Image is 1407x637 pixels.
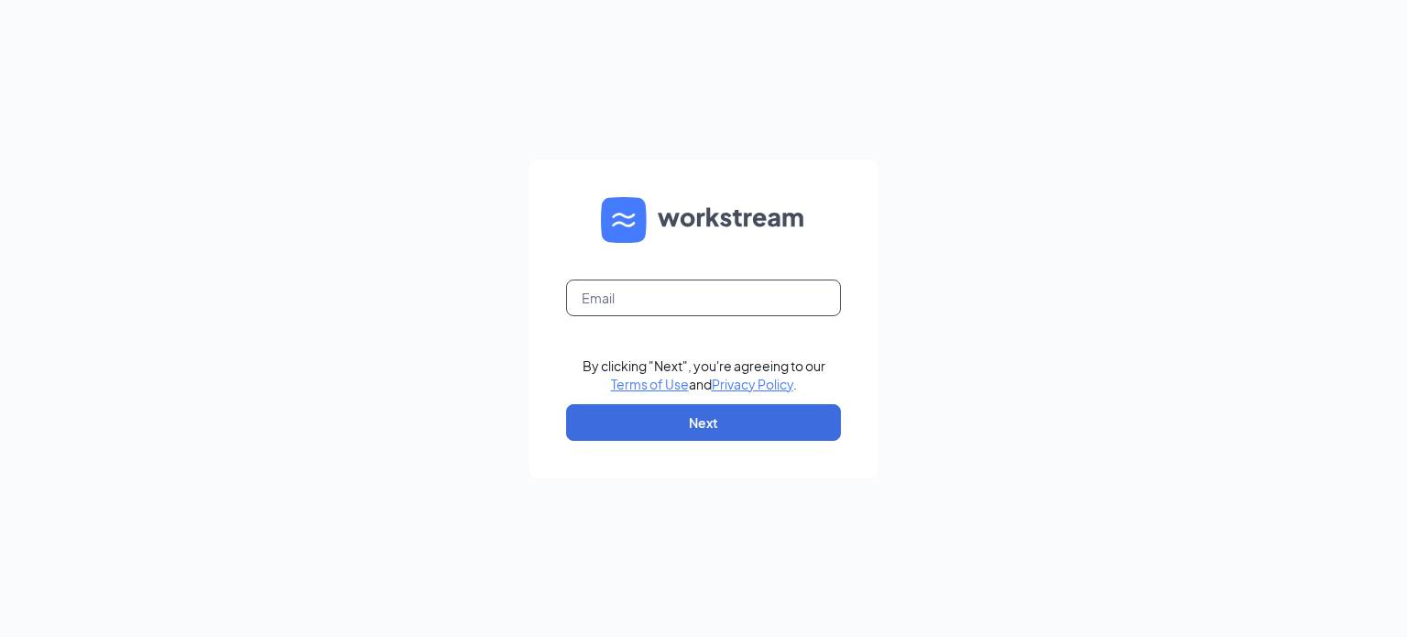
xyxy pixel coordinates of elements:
[566,280,841,316] input: Email
[583,357,825,393] div: By clicking "Next", you're agreeing to our and .
[611,376,689,392] a: Terms of Use
[601,197,806,243] img: WS logo and Workstream text
[566,404,841,441] button: Next
[712,376,793,392] a: Privacy Policy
